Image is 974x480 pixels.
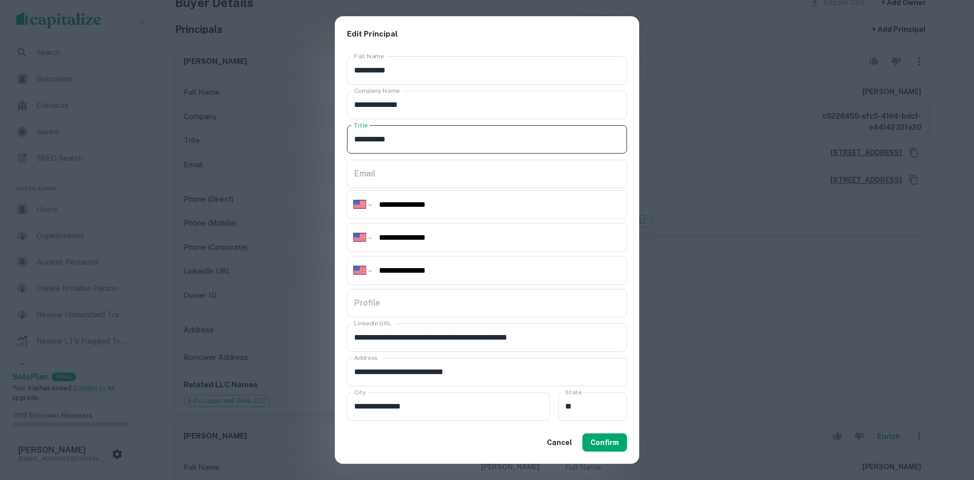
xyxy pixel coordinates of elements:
label: Address [354,353,377,362]
h2: Edit Principal [335,16,639,52]
button: Cancel [543,433,576,452]
button: Confirm [582,433,627,452]
label: LinkedIn URL [354,319,392,327]
label: State [565,388,581,396]
label: City [354,388,366,396]
iframe: Chat Widget [923,399,974,448]
label: Title [354,121,368,129]
label: Full Name [354,52,384,60]
label: Company Name [354,86,400,95]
